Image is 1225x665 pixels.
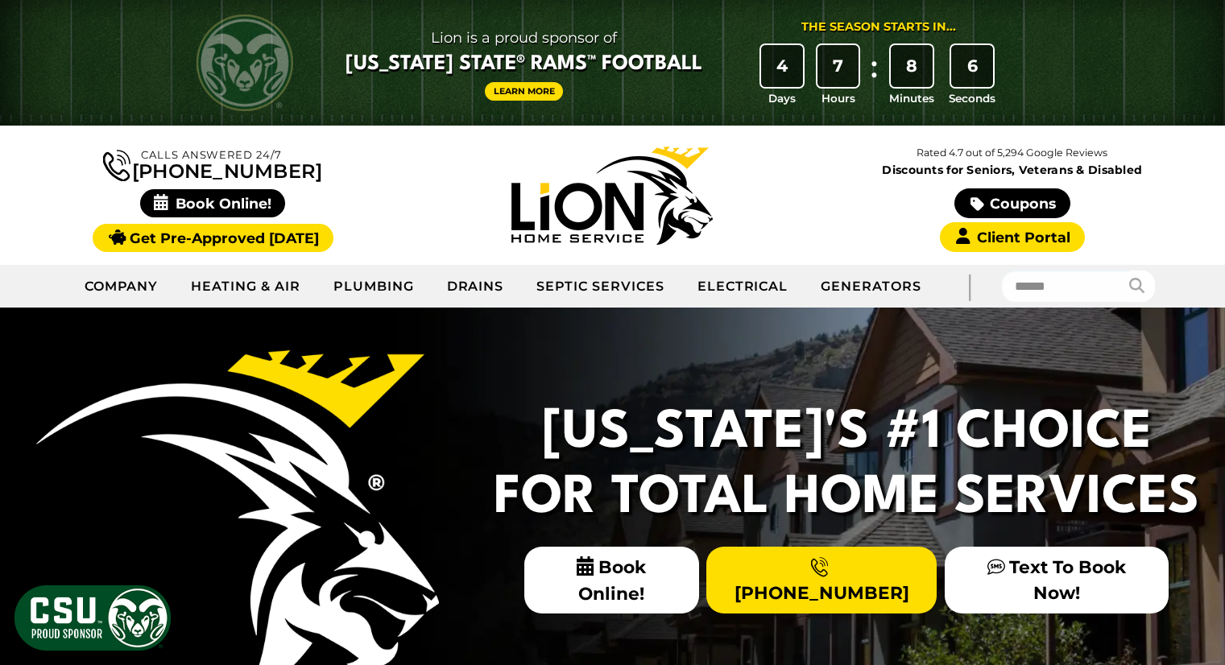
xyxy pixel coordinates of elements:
span: Hours [821,90,855,106]
span: Lion is a proud sponsor of [346,25,702,51]
a: [PHONE_NUMBER] [103,147,322,181]
a: Electrical [681,266,805,307]
div: The Season Starts in... [801,19,956,36]
a: Get Pre-Approved [DATE] [93,224,333,252]
img: CSU Sponsor Badge [12,583,173,653]
span: Minutes [889,90,934,106]
div: 8 [891,45,933,87]
a: Company [68,266,176,307]
span: [US_STATE] State® Rams™ Football [346,51,702,78]
a: Drains [431,266,521,307]
p: Rated 4.7 out of 5,294 Google Reviews [813,144,1212,162]
a: Septic Services [520,266,681,307]
a: Generators [805,266,937,307]
span: Book Online! [524,547,699,613]
img: CSU Rams logo [197,14,293,111]
a: Learn More [485,82,564,101]
div: 6 [951,45,993,87]
a: Coupons [954,188,1070,218]
a: Heating & Air [175,266,317,307]
a: Client Portal [940,222,1085,252]
span: Days [768,90,796,106]
div: 4 [761,45,803,87]
span: Book Online! [140,189,286,217]
div: | [937,265,1002,308]
a: Plumbing [317,266,431,307]
a: Text To Book Now! [945,547,1169,613]
img: Lion Home Service [511,147,713,245]
h2: [US_STATE]'s #1 Choice For Total Home Services [484,401,1209,531]
div: 7 [817,45,859,87]
span: Seconds [949,90,995,106]
a: [PHONE_NUMBER] [706,547,937,613]
span: Discounts for Seniors, Veterans & Disabled [816,164,1209,176]
div: : [866,45,882,107]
